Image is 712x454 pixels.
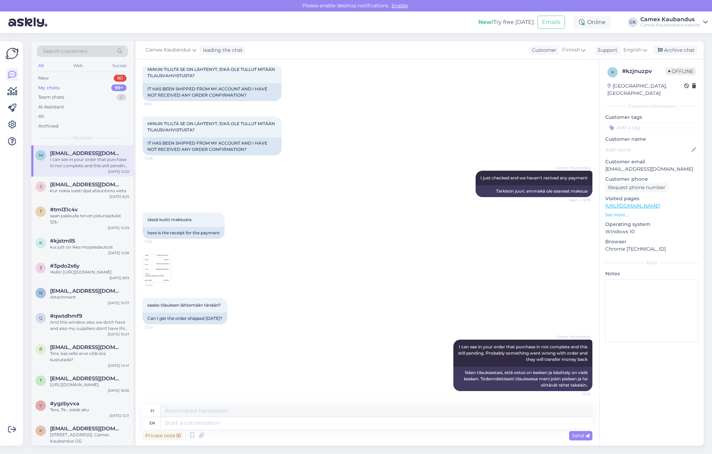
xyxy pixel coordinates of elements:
[50,269,129,275] div: Hello! [URL][DOMAIN_NAME]
[605,270,698,277] p: Notes
[605,158,698,165] p: Customer email
[110,413,129,418] div: [DATE] 12:11
[108,332,129,337] div: [DATE] 15:47
[50,206,78,213] span: #tml31c4v
[50,188,129,194] div: Kur reikia ivesti dpd atsiuntimo vieta
[50,263,80,269] span: #3pdo2s6y
[145,102,171,107] span: 9:55
[116,94,127,101] div: 0
[145,239,171,244] span: 11:26
[622,67,665,75] div: # kzjnuzpv
[605,136,698,143] p: Customer name
[40,378,42,383] span: t
[50,238,75,244] span: #kjstmll5
[72,61,84,70] div: Web
[39,347,42,352] span: r
[605,245,698,253] p: Chrome [TECHNICAL_ID]
[605,122,698,133] input: Add a tag
[37,61,45,70] div: All
[143,431,184,440] div: Private note
[628,17,638,27] div: CK
[640,17,700,22] div: Camex Kaubandus
[389,2,410,9] span: Enable
[108,250,129,256] div: [DATE] 12:56
[50,425,122,432] span: kalvis.lusis@gmail.com
[6,47,19,60] img: Askly Logo
[605,195,698,202] p: Visited pages
[147,67,276,78] span: MINUN TILILTÄ SE ON LÄHTENYT, EIKÄ OLE TULLUT MITÄÄN TILAUSVAHVISTUSTA?
[50,382,129,388] div: [URL][DOMAIN_NAME]
[143,83,282,101] div: IT HAS BEEN SHIPPED FROM MY ACCOUNT AND I HAVE NOT RECEIVED ANY ORDER CONFIRMATION?
[640,22,700,28] div: Camex Kaubandus's website
[50,319,129,332] div: And this window also we don't have and also my suppliers don't have this window
[50,432,129,444] div: [STREET_ADDRESS], Camex Kaubandus OÜ
[108,363,129,368] div: [DATE] 14:41
[111,84,127,91] div: 99+
[564,197,590,203] span: Seen ✓ 10:19
[143,313,227,324] div: Can I get the order shipped [DATE]?
[50,350,129,363] div: Tere, kas selle arve võib ära kustutada?
[605,176,698,183] p: Customer phone
[476,185,592,197] div: Tarkistin juuri, emmekä ole saaneet maksua
[665,67,696,75] span: Offline
[38,104,64,111] div: AI Assistant
[43,48,87,55] span: Search customers
[573,16,611,29] div: Online
[606,146,690,154] input: Add name
[605,221,698,228] p: Operating system
[110,444,129,449] div: [DATE] 12:11
[607,82,684,97] div: [GEOGRAPHIC_DATA], [GEOGRAPHIC_DATA]
[110,275,129,281] div: [DATE] 8:59
[40,265,42,270] span: 3
[50,213,129,225] div: saan pakkuda tervet pidurisadulat 129.-
[50,400,79,407] span: #ygzbyvxa
[480,175,588,180] span: I just checked and we haven't recived any payment
[39,153,43,158] span: m
[149,417,155,429] div: en
[572,432,590,439] span: Send
[556,334,590,339] span: Camex Kaubandus
[50,288,122,294] span: nev-irina@mail.ru
[605,103,698,110] div: Customer information
[108,388,129,393] div: [DATE] 16:06
[556,165,590,170] span: Camex Kaubandus
[40,209,42,214] span: t
[147,217,192,222] span: tässä kuitti maksusta
[39,290,42,295] span: n
[50,407,129,413] div: Tere, 74.- exide aku
[146,46,191,54] span: Camex Kaubandus
[478,18,535,26] div: Try free [DATE]:
[605,228,698,235] p: Windows 10
[605,238,698,245] p: Browser
[640,17,708,28] a: Camex KaubandusCamex Kaubandus's website
[605,212,698,218] p: See more ...
[145,283,171,288] span: 11:26
[50,313,82,319] span: #qwtdhmf9
[50,344,122,350] span: raknor@mail.ee
[478,19,493,25] b: New!
[38,123,58,130] div: Archived
[114,75,127,82] div: 80
[611,70,614,75] span: k
[147,302,221,308] span: saako tilauksen lähtemään tänään?
[605,203,660,209] a: [URL][DOMAIN_NAME]
[110,194,129,199] div: [DATE] 8:25
[145,156,171,161] span: 10:16
[147,121,276,132] span: MINUN TILILTÄ SE ON LÄHTENYT, EIKÄ OLE TULLUT MITÄÄN TILAUSVAHVISTUSTA?
[50,244,129,250] div: kui jutt on ikka mopeedautost
[73,135,92,141] span: My chats
[151,405,154,417] div: fi
[38,75,49,82] div: New
[111,61,128,70] div: Socials
[605,165,698,173] p: [EMAIL_ADDRESS][DOMAIN_NAME]
[50,156,129,169] div: I can see in your order that purchase in not complete and this still pending. Probably something ...
[38,113,44,120] div: All
[39,240,42,245] span: k
[564,391,590,397] span: 12:39
[605,183,668,192] div: Request phone number
[458,344,589,362] span: I can see in your order that purchase in not complete and this still pending. Probably something ...
[654,46,697,55] div: Archive chat
[623,46,641,54] span: English
[50,294,129,300] div: Attachment
[38,94,64,101] div: Team chats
